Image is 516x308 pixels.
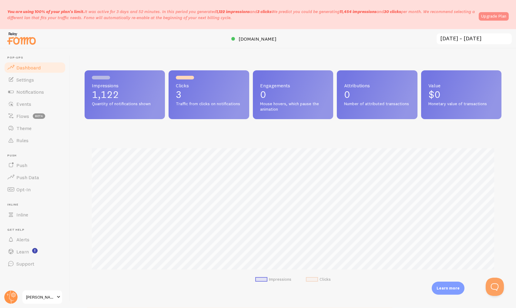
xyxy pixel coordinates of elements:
span: Push [16,162,27,168]
p: Learn more [437,285,460,291]
b: 1,122 impressions [216,9,250,14]
p: 1,122 [92,90,158,99]
a: Inline [4,209,66,221]
b: 3 clicks [257,9,272,14]
a: Notifications [4,86,66,98]
span: beta [33,113,45,119]
span: Monetary value of transactions [428,101,494,107]
span: Events [16,101,31,107]
div: Learn more [432,282,464,295]
span: Support [16,261,34,267]
span: Push Data [16,174,39,180]
p: 0 [260,90,326,99]
span: $0 [428,89,441,100]
span: You are using 100% of your plan's limit. [7,9,85,14]
span: Get Help [7,228,66,232]
span: Inline [16,212,28,218]
span: and [216,9,272,14]
p: 3 [176,90,242,99]
b: 11,454 impressions [340,9,377,14]
span: Traffic from clicks on notifications [176,101,242,107]
span: Pop-ups [7,56,66,60]
iframe: Help Scout Beacon - Open [486,278,504,296]
a: Dashboard [4,62,66,74]
span: Alerts [16,236,29,243]
span: Clicks [176,83,242,88]
span: and [340,9,401,14]
a: Upgrade Plan [479,12,509,21]
a: Theme [4,122,66,134]
span: [PERSON_NAME] For Men [26,293,55,301]
svg: <p>Watch New Feature Tutorials!</p> [32,248,38,253]
p: 0 [344,90,410,99]
span: Push [7,154,66,158]
a: Settings [4,74,66,86]
span: Dashboard [16,65,41,71]
a: Events [4,98,66,110]
a: Opt-In [4,183,66,196]
span: Settings [16,77,34,83]
a: Rules [4,134,66,146]
a: Support [4,258,66,270]
span: Engagements [260,83,326,88]
b: 30 clicks [384,9,401,14]
a: Push Data [4,171,66,183]
a: Learn [4,246,66,258]
span: Quantity of notifications shown [92,101,158,107]
li: Impressions [255,277,291,282]
span: Number of attributed transactions [344,101,410,107]
span: Impressions [92,83,158,88]
span: Opt-In [16,186,31,192]
p: It was active for 3 days and 52 minutes. In this period you generated We predict you could be gen... [7,8,475,21]
li: Clicks [306,277,331,282]
a: Alerts [4,233,66,246]
a: Flows beta [4,110,66,122]
a: [PERSON_NAME] For Men [22,290,63,304]
span: Theme [16,125,32,131]
span: Value [428,83,494,88]
span: Inline [7,203,66,207]
span: Mouse hovers, which pause the animation [260,101,326,112]
span: Attributions [344,83,410,88]
a: Push [4,159,66,171]
span: Notifications [16,89,44,95]
span: Rules [16,137,28,143]
span: Flows [16,113,29,119]
span: Learn [16,249,29,255]
img: fomo-relay-logo-orange.svg [6,31,37,46]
